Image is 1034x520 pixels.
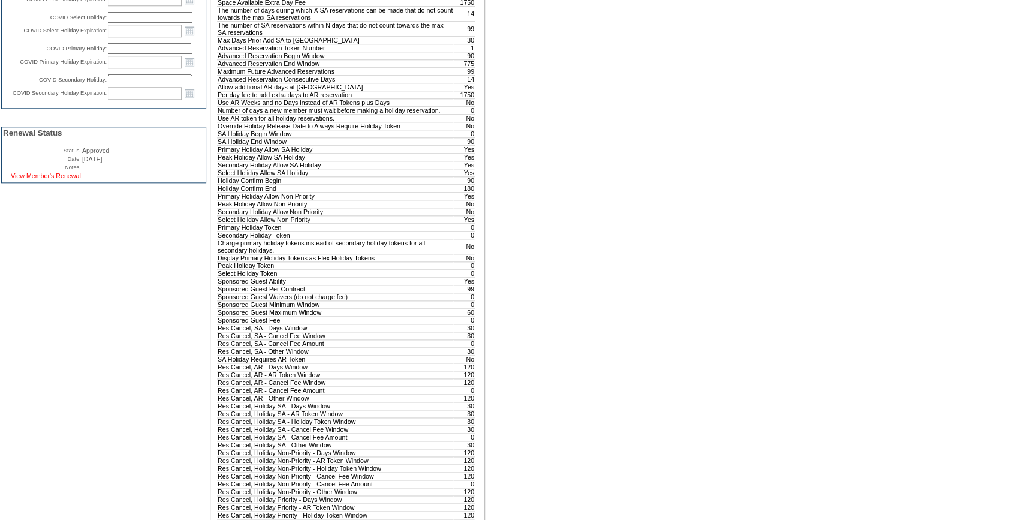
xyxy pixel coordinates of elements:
label: COVID Primary Holiday: [46,46,107,52]
td: Yes [454,169,475,176]
td: Res Cancel, Holiday SA - AR Token Window [218,410,454,417]
td: 99 [454,285,475,293]
td: 120 [454,511,475,519]
td: Res Cancel, Holiday SA - Cancel Fee Amount [218,433,454,441]
td: Maximum Future Advanced Reservations [218,67,454,75]
td: Holiday Confirm End [218,184,454,192]
td: 30 [454,324,475,332]
td: 180 [454,184,475,192]
td: Res Cancel, Holiday Priority - AR Token Window [218,503,454,511]
td: Advanced Reservation Consecutive Days [218,75,454,83]
span: [DATE] [82,155,103,163]
td: No [454,208,475,215]
a: View Member's Renewal [11,172,81,179]
td: No [454,239,475,254]
td: 0 [454,300,475,308]
td: Res Cancel, Holiday SA - Holiday Token Window [218,417,454,425]
td: Sponsored Guest Ability [218,277,454,285]
td: 120 [454,503,475,511]
td: Res Cancel, SA - Cancel Fee Amount [218,339,454,347]
td: 99 [454,21,475,36]
td: SA Holiday End Window [218,137,454,145]
span: Renewal Status [3,128,62,137]
td: 120 [454,495,475,503]
td: Peak Holiday Allow SA Holiday [218,153,454,161]
td: No [454,122,475,130]
td: Res Cancel, AR - Cancel Fee Amount [218,386,454,394]
td: Select Holiday Allow Non Priority [218,215,454,223]
td: Max Days Prior Add SA to [GEOGRAPHIC_DATA] [218,36,454,44]
td: Holiday Confirm Begin [218,176,454,184]
td: Res Cancel, Holiday Non-Priority - Holiday Token Window [218,464,454,472]
td: 0 [454,106,475,114]
td: No [454,114,475,122]
a: Open the calendar popup. [183,86,196,100]
td: Sponsored Guest Fee [218,316,454,324]
td: No [454,98,475,106]
td: Res Cancel, Holiday Priority - Days Window [218,495,454,503]
td: Primary Holiday Allow Non Priority [218,192,454,200]
td: SA Holiday Begin Window [218,130,454,137]
td: Select Holiday Token [218,269,454,277]
td: 90 [454,137,475,145]
td: Primary Holiday Allow SA Holiday [218,145,454,153]
td: 120 [454,449,475,456]
td: Res Cancel, Holiday Priority - Holiday Token Window [218,511,454,519]
td: 30 [454,425,475,433]
td: The number of SA reservations within N days that do not count towards the max SA reservations [218,21,454,36]
td: Res Cancel, AR - Cancel Fee Window [218,378,454,386]
td: 90 [454,52,475,59]
td: 120 [454,456,475,464]
td: 30 [454,402,475,410]
td: Sponsored Guest Maximum Window [218,308,454,316]
td: Sponsored Guest Per Contract [218,285,454,293]
td: Yes [454,83,475,91]
td: 0 [454,316,475,324]
td: Yes [454,153,475,161]
td: 30 [454,417,475,425]
td: Res Cancel, SA - Other Window [218,347,454,355]
td: 120 [454,363,475,371]
td: Allow additional AR days at [GEOGRAPHIC_DATA] [218,83,454,91]
td: Select Holiday Allow SA Holiday [218,169,454,176]
td: Peak Holiday Token [218,261,454,269]
td: 0 [454,386,475,394]
td: Yes [454,215,475,223]
td: 30 [454,36,475,44]
td: Secondary Holiday Token [218,231,454,239]
td: Res Cancel, Holiday Non-Priority - AR Token Window [218,456,454,464]
td: No [454,200,475,208]
td: Res Cancel, Holiday Non-Priority - Cancel Fee Amount [218,480,454,488]
td: Res Cancel, Holiday SA - Other Window [218,441,454,449]
td: 0 [454,339,475,347]
td: Yes [454,277,475,285]
td: Yes [454,145,475,153]
td: SA Holiday Requires AR Token [218,355,454,363]
td: 120 [454,488,475,495]
td: 99 [454,67,475,75]
td: 14 [454,75,475,83]
td: 0 [454,261,475,269]
td: Secondary Holiday Allow Non Priority [218,208,454,215]
td: The number of days during which X SA reservations can be made that do not count towards the max S... [218,6,454,21]
td: Res Cancel, Holiday Non-Priority - Other Window [218,488,454,495]
label: COVID Select Holiday: [50,14,107,20]
td: 30 [454,410,475,417]
td: Number of days a new member must wait before making a holiday reservation. [218,106,454,114]
td: Res Cancel, Holiday SA - Days Window [218,402,454,410]
td: 120 [454,464,475,472]
td: Secondary Holiday Allow SA Holiday [218,161,454,169]
td: 0 [454,223,475,231]
td: Res Cancel, Holiday Non-Priority - Cancel Fee Window [218,472,454,480]
td: 0 [454,293,475,300]
td: 0 [454,231,475,239]
td: Primary Holiday Token [218,223,454,231]
label: COVID Primary Holiday Expiration: [20,59,107,65]
td: 120 [454,472,475,480]
td: Per day fee to add extra days to AR reservation [218,91,454,98]
td: Res Cancel, Holiday Non-Priority - Days Window [218,449,454,456]
td: 0 [454,269,475,277]
td: Use AR Weeks and no Days instead of AR Tokens plus Days [218,98,454,106]
td: Advanced Reservation End Window [218,59,454,67]
td: 90 [454,176,475,184]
